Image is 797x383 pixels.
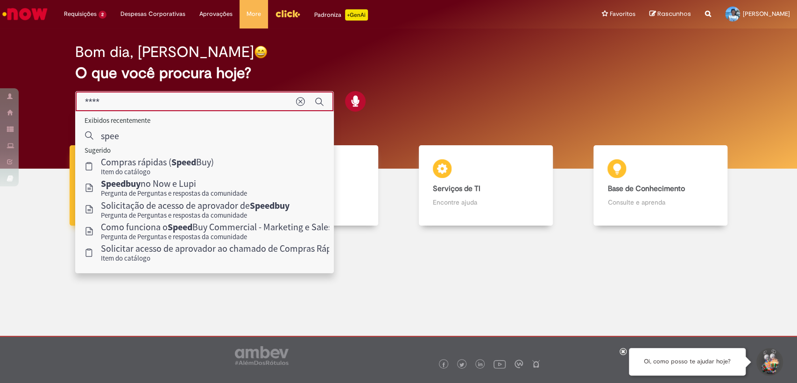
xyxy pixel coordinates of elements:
[275,7,300,21] img: click_logo_yellow_360x200.png
[755,348,783,376] button: Iniciar Conversa de Suporte
[49,145,224,226] a: Tirar dúvidas Tirar dúvidas com Lupi Assist e Gen Ai
[610,9,635,19] span: Favoritos
[629,348,746,376] div: Oi, como posso te ajudar hoje?
[399,145,573,226] a: Serviços de TI Encontre ajuda
[607,198,713,207] p: Consulte e aprenda
[515,360,523,368] img: logo_footer_workplace.png
[478,362,483,368] img: logo_footer_linkedin.png
[459,362,464,367] img: logo_footer_twitter.png
[573,145,748,226] a: Base de Conhecimento Consulte e aprenda
[75,44,254,60] h2: Bom dia, [PERSON_NAME]
[649,10,691,19] a: Rascunhos
[532,360,540,368] img: logo_footer_naosei.png
[120,9,185,19] span: Despesas Corporativas
[494,358,506,370] img: logo_footer_youtube.png
[657,9,691,18] span: Rascunhos
[64,9,97,19] span: Requisições
[314,9,368,21] div: Padroniza
[433,184,480,193] b: Serviços de TI
[607,184,684,193] b: Base de Conhecimento
[1,5,49,23] img: ServiceNow
[441,362,446,367] img: logo_footer_facebook.png
[199,9,233,19] span: Aprovações
[254,45,268,59] img: happy-face.png
[743,10,790,18] span: [PERSON_NAME]
[235,346,289,365] img: logo_footer_ambev_rotulo_gray.png
[247,9,261,19] span: More
[75,65,722,81] h2: O que você procura hoje?
[345,9,368,21] p: +GenAi
[99,11,106,19] span: 2
[433,198,539,207] p: Encontre ajuda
